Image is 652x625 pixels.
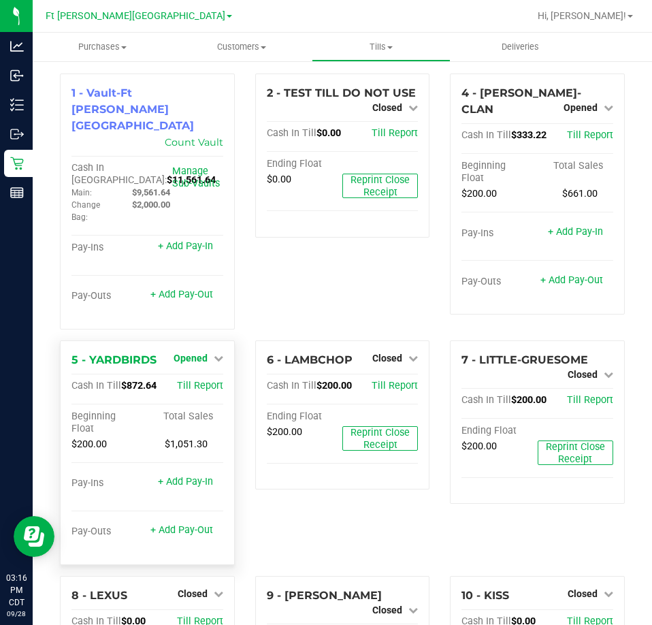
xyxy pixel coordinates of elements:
[267,158,342,170] div: Ending Float
[372,380,418,391] a: Till Report
[511,129,547,141] span: $333.22
[172,33,312,61] a: Customers
[568,369,598,380] span: Closed
[538,160,613,172] div: Total Sales
[150,524,213,536] a: + Add Pay-Out
[121,380,157,391] span: $872.64
[33,41,172,53] span: Purchases
[71,589,127,602] span: 8 - LEXUS
[372,127,418,139] a: Till Report
[267,380,316,391] span: Cash In Till
[173,41,311,53] span: Customers
[372,605,402,615] span: Closed
[267,589,382,602] span: 9 - [PERSON_NAME]
[461,394,511,406] span: Cash In Till
[342,174,418,198] button: Reprint Close Receipt
[461,276,537,288] div: Pay-Outs
[568,588,598,599] span: Closed
[483,41,557,53] span: Deliveries
[267,353,353,366] span: 6 - LAMBCHOP
[267,426,302,438] span: $200.00
[312,41,451,53] span: Tills
[461,440,497,452] span: $200.00
[451,33,590,61] a: Deliveries
[461,227,537,240] div: Pay-Ins
[267,411,342,423] div: Ending Float
[461,589,509,602] span: 10 - KISS
[10,39,24,53] inline-svg: Analytics
[158,240,213,252] a: + Add Pay-In
[71,526,147,538] div: Pay-Outs
[461,129,511,141] span: Cash In Till
[548,226,603,238] a: + Add Pay-In
[461,160,537,185] div: Beginning Float
[567,394,613,406] a: Till Report
[10,186,24,199] inline-svg: Reports
[132,187,170,197] span: $9,561.64
[461,425,537,437] div: Ending Float
[174,353,208,364] span: Opened
[461,86,581,116] span: 4 - [PERSON_NAME]-CLAN
[150,289,213,300] a: + Add Pay-Out
[165,438,208,450] span: $1,051.30
[461,188,497,199] span: $200.00
[267,86,416,99] span: 2 - TEST TILL DO NOT USE
[172,165,220,189] a: Manage Sub-Vaults
[165,136,223,148] a: Count Vault
[511,394,547,406] span: $200.00
[372,353,402,364] span: Closed
[372,102,402,113] span: Closed
[167,174,216,186] span: $11,561.64
[71,290,147,302] div: Pay-Outs
[538,10,626,21] span: Hi, [PERSON_NAME]!
[6,572,27,609] p: 03:16 PM CDT
[10,98,24,112] inline-svg: Inventory
[6,609,27,619] p: 09/28
[267,127,316,139] span: Cash In Till
[33,33,172,61] a: Purchases
[10,69,24,82] inline-svg: Inbound
[71,477,147,490] div: Pay-Ins
[564,102,598,113] span: Opened
[147,411,223,423] div: Total Sales
[316,127,341,139] span: $0.00
[71,380,121,391] span: Cash In Till
[546,441,605,465] span: Reprint Close Receipt
[178,588,208,599] span: Closed
[316,380,352,391] span: $200.00
[351,427,410,451] span: Reprint Close Receipt
[540,274,603,286] a: + Add Pay-Out
[71,438,107,450] span: $200.00
[10,127,24,141] inline-svg: Outbound
[10,157,24,170] inline-svg: Retail
[71,188,92,197] span: Main:
[71,411,147,435] div: Beginning Float
[158,476,213,487] a: + Add Pay-In
[132,199,170,210] span: $2,000.00
[538,440,613,465] button: Reprint Close Receipt
[14,516,54,557] iframe: Resource center
[71,162,167,186] span: Cash In [GEOGRAPHIC_DATA]:
[71,353,157,366] span: 5 - YARDBIRDS
[71,86,194,132] span: 1 - Vault-Ft [PERSON_NAME][GEOGRAPHIC_DATA]
[312,33,451,61] a: Tills
[562,188,598,199] span: $661.00
[342,426,418,451] button: Reprint Close Receipt
[71,242,147,254] div: Pay-Ins
[567,129,613,141] a: Till Report
[267,174,291,185] span: $0.00
[46,10,225,22] span: Ft [PERSON_NAME][GEOGRAPHIC_DATA]
[71,200,100,222] span: Change Bag:
[461,353,588,366] span: 7 - LITTLE-GRUESOME
[351,174,410,198] span: Reprint Close Receipt
[177,380,223,391] a: Till Report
